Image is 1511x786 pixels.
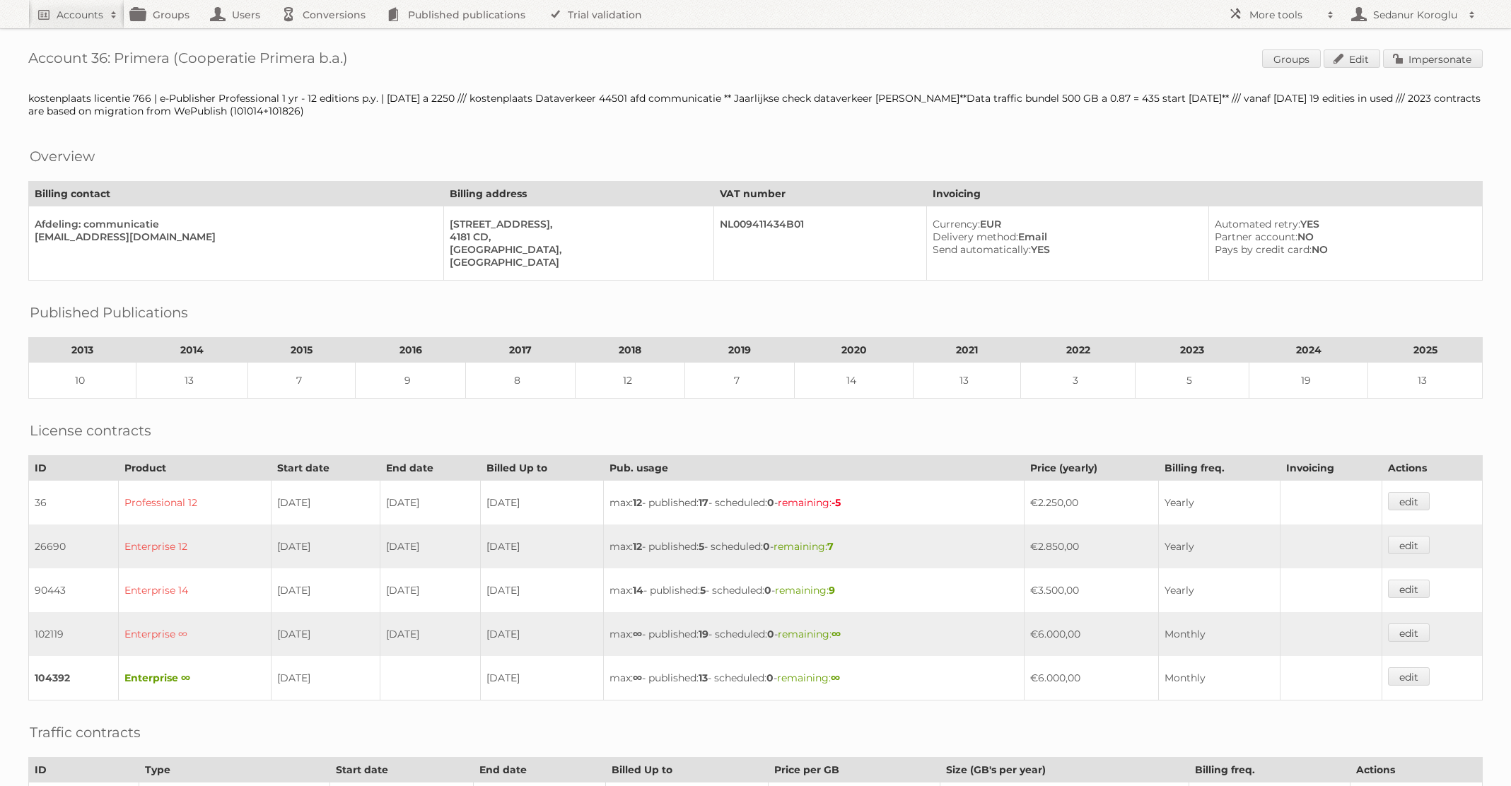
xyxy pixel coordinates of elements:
td: Professional 12 [118,481,271,525]
span: remaining: [775,584,835,597]
td: 7 [685,363,795,399]
td: 13 [914,363,1021,399]
span: Send automatically: [933,243,1031,256]
td: max: - published: - scheduled: - [604,568,1025,612]
td: 102119 [29,612,119,656]
span: Currency: [933,218,980,230]
td: max: - published: - scheduled: - [604,656,1025,700]
th: 2018 [575,338,684,363]
span: Partner account: [1215,230,1297,243]
th: 2021 [914,338,1021,363]
td: [DATE] [481,481,604,525]
th: End date [473,758,605,782]
span: Delivery method: [933,230,1018,243]
strong: 13 [699,671,708,684]
th: ID [29,456,119,481]
td: 13 [1368,363,1483,399]
strong: 17 [699,496,708,509]
td: [DATE] [380,481,481,525]
td: [DATE] [380,524,481,568]
td: 3 [1021,363,1136,399]
span: remaining: [774,540,834,553]
h2: License contracts [30,420,151,441]
strong: 7 [827,540,834,553]
td: 13 [136,363,248,399]
strong: ∞ [633,671,642,684]
th: 2016 [356,338,465,363]
td: Monthly [1158,656,1280,700]
td: Monthly [1158,612,1280,656]
td: Enterprise 12 [118,524,271,568]
div: kostenplaats licentie 766 | e-Publisher Professional 1 yr - 12 editions p.y. | [DATE] a 2250 /// ... [28,92,1483,117]
th: Billing freq. [1189,758,1350,782]
div: NO [1215,243,1471,256]
td: 7 [248,363,356,399]
td: [DATE] [272,656,380,700]
th: Start date [272,456,380,481]
td: 26690 [29,524,119,568]
th: Price per GB [768,758,940,782]
td: NL009411434B01 [714,206,927,281]
td: max: - published: - scheduled: - [604,612,1025,656]
td: €2.250,00 [1025,481,1158,525]
div: YES [1215,218,1471,230]
div: Email [933,230,1197,243]
td: 104392 [29,656,119,700]
th: 2014 [136,338,248,363]
div: [GEOGRAPHIC_DATA] [450,256,702,269]
strong: ∞ [633,628,642,640]
td: 9 [356,363,465,399]
th: Billing freq. [1158,456,1280,481]
td: Enterprise ∞ [118,656,271,700]
a: edit [1388,492,1430,510]
th: Size (GB's per year) [940,758,1189,782]
strong: 0 [767,628,774,640]
span: remaining: [778,496,841,509]
div: NO [1215,230,1471,243]
div: EUR [933,218,1197,230]
td: 14 [795,363,914,399]
td: 8 [465,363,575,399]
th: Actions [1350,758,1482,782]
td: 36 [29,481,119,525]
td: Enterprise 14 [118,568,271,612]
h2: Overview [30,146,95,167]
strong: 9 [829,584,835,597]
div: [STREET_ADDRESS], [450,218,702,230]
td: €6.000,00 [1025,656,1158,700]
td: [DATE] [481,612,604,656]
a: Impersonate [1383,49,1483,68]
th: Pub. usage [604,456,1025,481]
strong: 12 [633,540,642,553]
th: Billing contact [29,182,444,206]
h1: Account 36: Primera (Cooperatie Primera b.a.) [28,49,1483,71]
th: Billing address [444,182,714,206]
strong: ∞ [832,628,841,640]
td: [DATE] [380,612,481,656]
h2: Accounts [57,8,103,22]
a: edit [1388,536,1430,554]
th: Start date [329,758,473,782]
strong: 19 [699,628,708,640]
a: Edit [1324,49,1380,68]
th: 2025 [1368,338,1483,363]
th: ID [29,758,139,782]
th: 2017 [465,338,575,363]
td: [DATE] [481,568,604,612]
th: 2015 [248,338,356,363]
strong: 0 [764,584,771,597]
strong: ∞ [831,671,840,684]
td: 19 [1249,363,1368,399]
strong: 5 [699,540,704,553]
h2: More tools [1249,8,1320,22]
td: Yearly [1158,481,1280,525]
td: [DATE] [272,612,380,656]
div: YES [933,243,1197,256]
span: Pays by credit card: [1215,243,1312,256]
th: 2023 [1135,338,1249,363]
td: 90443 [29,568,119,612]
th: Billed Up to [606,758,769,782]
th: 2022 [1021,338,1136,363]
th: 2024 [1249,338,1368,363]
td: 5 [1135,363,1249,399]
